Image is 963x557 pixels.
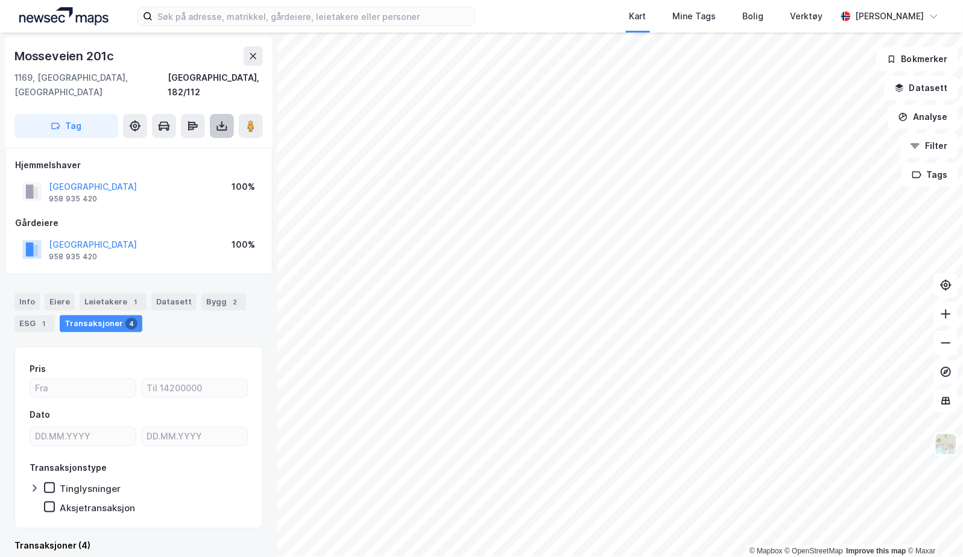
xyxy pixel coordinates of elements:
div: 100% [232,180,255,194]
div: Transaksjoner [60,315,142,332]
div: 1 [38,318,50,330]
input: DD.MM.YYYY [30,427,136,445]
div: Datasett [151,294,197,310]
div: 2 [229,296,241,308]
div: Aksjetransaksjon [60,502,135,514]
div: Dato [30,408,50,422]
div: Eiere [45,294,75,310]
input: DD.MM.YYYY [142,427,247,445]
img: logo.a4113a55bc3d86da70a041830d287a7e.svg [19,7,109,25]
div: Bolig [743,9,764,24]
div: 958 935 420 [49,252,97,262]
div: Pris [30,362,46,376]
div: Leietakere [80,294,147,310]
input: Fra [30,379,136,397]
div: Kart [630,9,646,24]
button: Filter [900,134,958,158]
button: Bokmerker [877,47,958,71]
div: 100% [232,238,255,252]
a: OpenStreetMap [785,547,844,555]
div: Tinglysninger [60,483,121,494]
div: Hjemmelshaver [15,158,262,172]
a: Mapbox [750,547,783,555]
button: Analyse [888,105,958,129]
input: Søk på adresse, matrikkel, gårdeiere, leietakere eller personer [153,7,475,25]
div: Mine Tags [673,9,716,24]
div: 1169, [GEOGRAPHIC_DATA], [GEOGRAPHIC_DATA] [14,71,168,99]
div: Info [14,294,40,310]
button: Datasett [885,76,958,100]
div: Bygg [201,294,246,310]
div: Verktøy [791,9,823,24]
div: Transaksjoner (4) [14,538,263,553]
img: Z [935,433,958,456]
button: Tags [902,163,958,187]
div: 1 [130,296,142,308]
div: Mosseveien 201c [14,46,116,66]
button: Tag [14,114,118,138]
input: Til 14200000 [142,379,247,397]
div: Transaksjonstype [30,461,107,475]
div: [PERSON_NAME] [856,9,924,24]
div: 958 935 420 [49,194,97,204]
div: Gårdeiere [15,216,262,230]
iframe: Chat Widget [903,499,963,557]
a: Improve this map [847,547,906,555]
div: 4 [125,318,137,330]
div: ESG [14,315,55,332]
div: [GEOGRAPHIC_DATA], 182/112 [168,71,263,99]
